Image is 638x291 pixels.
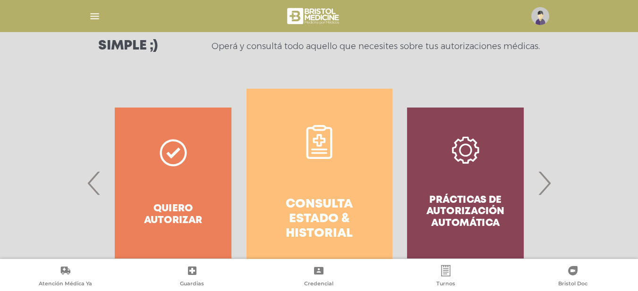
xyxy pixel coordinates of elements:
a: Turnos [383,265,510,289]
span: Atención Médica Ya [39,280,92,289]
a: Bristol Doc [509,265,636,289]
span: Credencial [304,280,333,289]
span: Bristol Doc [558,280,587,289]
h4: Consulta estado & historial [264,197,375,241]
a: Guardias [129,265,256,289]
span: Guardias [180,280,204,289]
img: bristol-medicine-blanco.png [286,5,342,27]
h3: Simple ;) [98,40,158,53]
a: Credencial [255,265,383,289]
p: Operá y consultá todo aquello que necesites sobre tus autorizaciones médicas. [212,41,540,52]
img: profile-placeholder.svg [531,7,549,25]
a: Atención Médica Ya [2,265,129,289]
span: Next [535,158,553,208]
span: Previous [85,158,103,208]
img: Cober_menu-lines-white.svg [89,10,101,22]
a: Consulta estado & historial [247,89,392,277]
span: Turnos [436,280,455,289]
